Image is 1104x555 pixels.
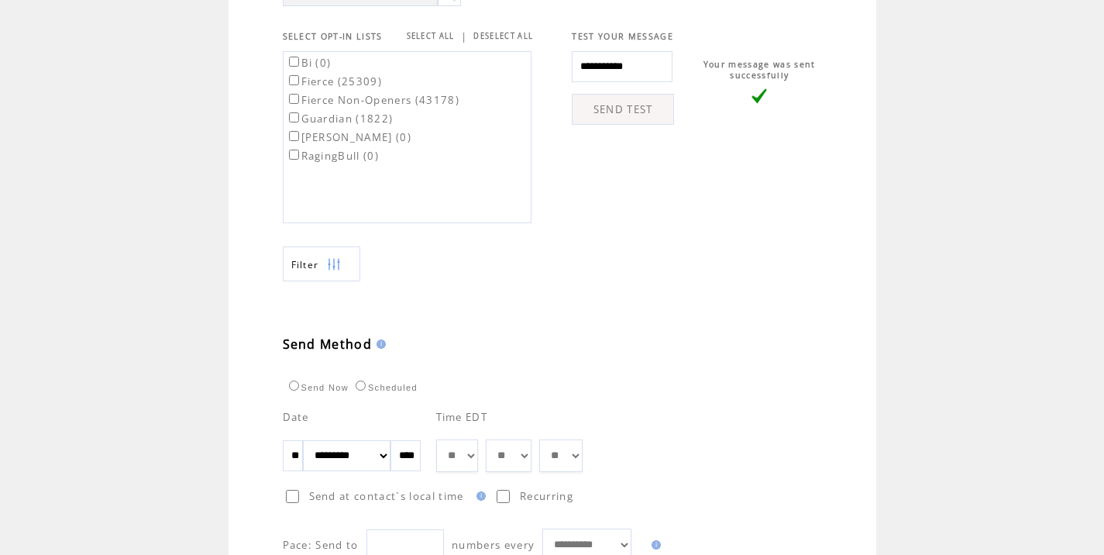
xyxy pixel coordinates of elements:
[289,57,299,67] input: Bi (0)
[407,31,455,41] a: SELECT ALL
[472,491,486,501] img: help.gif
[372,340,386,349] img: help.gif
[356,381,366,391] input: Scheduled
[703,59,816,81] span: Your message was sent successfully
[572,94,674,125] a: SEND TEST
[283,538,359,552] span: Pace: Send to
[283,31,383,42] span: SELECT OPT-IN LISTS
[283,246,360,281] a: Filter
[283,410,309,424] span: Date
[291,258,319,271] span: Show filters
[352,383,418,392] label: Scheduled
[286,130,412,144] label: [PERSON_NAME] (0)
[286,56,332,70] label: Bi (0)
[283,336,373,353] span: Send Method
[572,31,673,42] span: TEST YOUR MESSAGE
[289,381,299,391] input: Send Now
[327,247,341,282] img: filters.png
[436,410,488,424] span: Time EDT
[286,112,394,126] label: Guardian (1822)
[286,93,460,107] label: Fierce Non-Openers (43178)
[473,31,533,41] a: DESELECT ALL
[286,149,380,163] label: RagingBull (0)
[647,540,661,550] img: help.gif
[286,74,383,88] label: Fierce (25309)
[289,94,299,104] input: Fierce Non-Openers (43178)
[309,489,464,503] span: Send at contact`s local time
[452,538,535,552] span: numbers every
[289,112,299,122] input: Guardian (1822)
[461,29,467,43] span: |
[751,88,767,104] img: vLarge.png
[520,489,573,503] span: Recurring
[289,131,299,141] input: [PERSON_NAME] (0)
[289,150,299,160] input: RagingBull (0)
[289,75,299,85] input: Fierce (25309)
[285,383,349,392] label: Send Now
